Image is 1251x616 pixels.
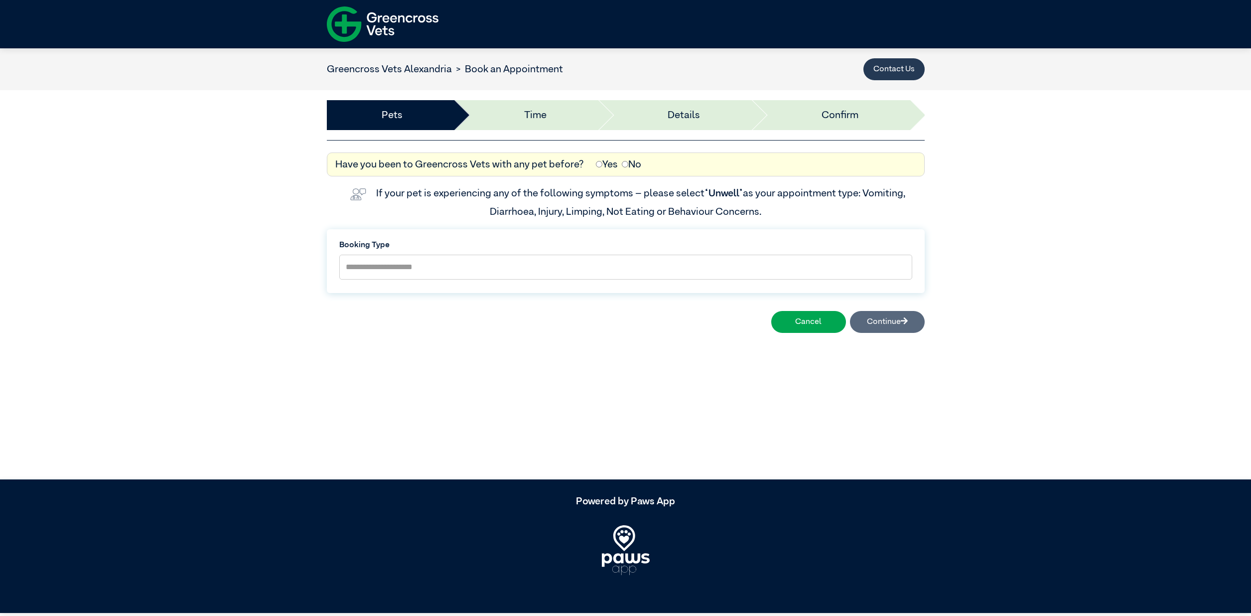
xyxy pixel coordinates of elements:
nav: breadcrumb [327,62,563,77]
label: If your pet is experiencing any of the following symptoms – please select as your appointment typ... [376,188,907,216]
input: No [622,161,628,167]
button: Contact Us [863,58,925,80]
a: Greencross Vets Alexandria [327,64,452,74]
a: Pets [382,108,403,123]
h5: Powered by Paws App [327,495,925,507]
li: Book an Appointment [452,62,563,77]
label: Yes [596,157,618,172]
img: f-logo [327,2,438,46]
input: Yes [596,161,602,167]
img: PawsApp [602,525,650,575]
label: No [622,157,641,172]
label: Booking Type [339,239,912,251]
img: vet [346,184,370,204]
button: Cancel [771,311,846,333]
span: “Unwell” [704,188,743,198]
label: Have you been to Greencross Vets with any pet before? [335,157,584,172]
